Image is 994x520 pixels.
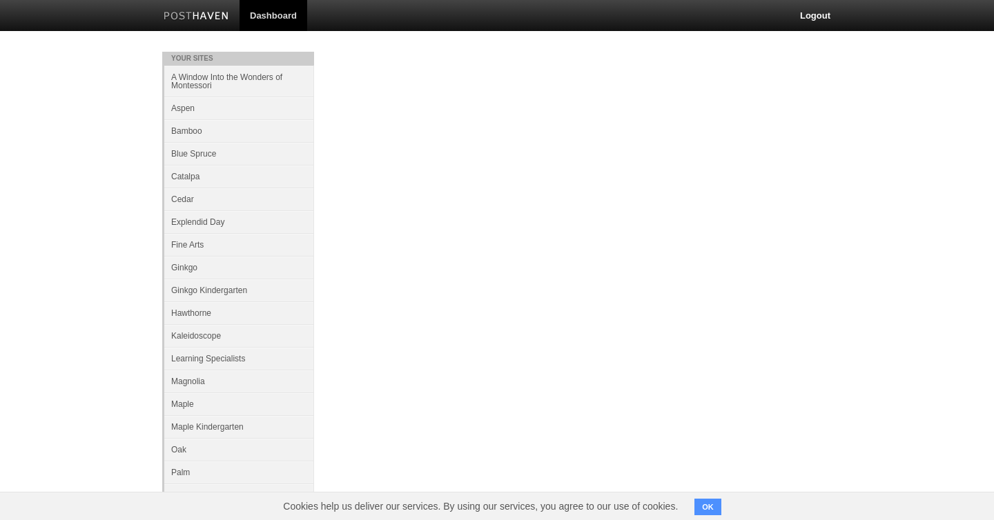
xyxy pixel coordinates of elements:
a: Hawthorne [164,301,314,324]
a: Ginkgo Kindergarten [164,279,314,301]
a: Oak [164,438,314,461]
img: Posthaven-bar [164,12,229,22]
a: Explendid Day [164,210,314,233]
a: Magnolia [164,370,314,392]
a: Catalpa [164,165,314,188]
button: OK [694,499,721,515]
a: Aspen [164,97,314,119]
a: Maple [164,392,314,415]
a: Cedar [164,188,314,210]
a: A Window Into the Wonders of Montessori [164,66,314,97]
a: Kaleidoscope [164,324,314,347]
a: Fine Arts [164,233,314,256]
a: Phys. Ed. & Athletics [164,483,314,506]
span: Cookies help us deliver our services. By using our services, you agree to our use of cookies. [269,492,692,520]
a: Maple Kindergarten [164,415,314,438]
a: Ginkgo [164,256,314,279]
a: Blue Spruce [164,142,314,165]
a: Palm [164,461,314,483]
li: Your Sites [162,52,314,66]
a: Learning Specialists [164,347,314,370]
a: Bamboo [164,119,314,142]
